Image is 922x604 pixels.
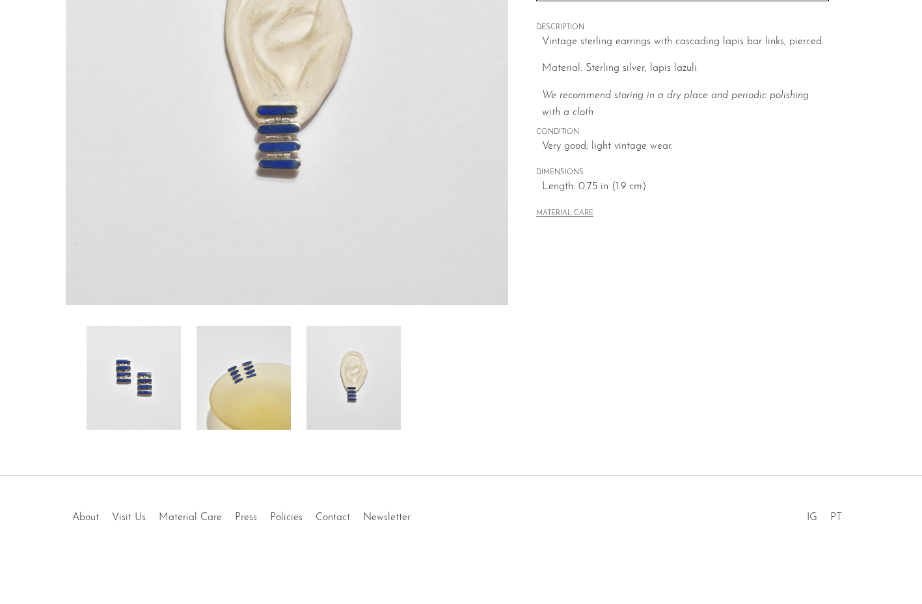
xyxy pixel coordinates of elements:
button: MATERIAL CARE [536,209,593,219]
a: PT [830,512,842,523]
a: Policies [270,512,303,523]
p: Vintage sterling earrings with cascading lapis bar links, pierced. [542,34,829,51]
ul: Social Medias [800,502,848,527]
span: Length: 0.75 in (1.9 cm) [542,179,829,196]
a: About [72,512,99,523]
i: We recommend storing in a dry place and periodic polishing with a cloth [542,90,809,118]
img: Lapis Bar Earrings [87,326,181,430]
span: DIMENSIONS [536,167,829,179]
span: CONDITION [536,127,829,138]
img: Lapis Bar Earrings [306,326,401,430]
img: Lapis Bar Earrings [197,326,291,430]
p: Material: Sterling silver, lapis lazuli. [542,60,829,77]
span: Very good; light vintage wear. [542,138,829,155]
a: Contact [316,512,350,523]
a: Material Care [159,512,222,523]
ul: Quick links [66,502,417,527]
span: DESCRIPTION [536,22,829,34]
a: Visit Us [112,512,146,523]
a: Press [235,512,257,523]
a: IG [807,512,817,523]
